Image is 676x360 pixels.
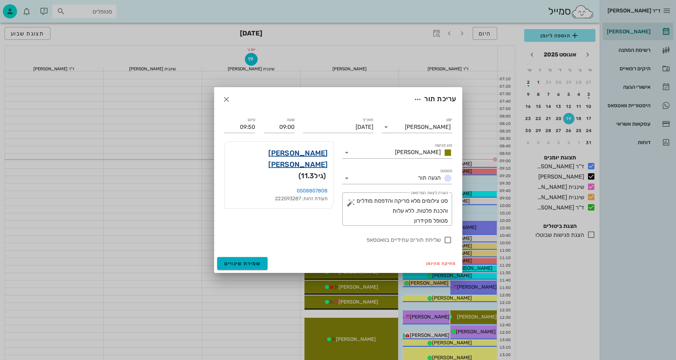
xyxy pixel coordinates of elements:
[411,93,456,106] div: עריכת תור
[217,257,268,270] button: שמירת שינויים
[362,117,373,122] label: תאריך
[440,168,452,174] label: סטטוס
[426,261,456,266] span: מחיקה מהיומן
[418,174,441,181] span: הגעה תור
[423,258,459,268] button: מחיקה מהיומן
[434,143,452,148] label: סוג פגישה
[298,170,326,181] span: (גיל )
[395,149,441,156] span: [PERSON_NAME]
[230,195,328,203] div: תעודת זהות: 222593287
[224,261,261,267] span: שמירת שינויים
[342,147,452,158] div: סוג פגישה[PERSON_NAME]
[446,117,452,122] label: יומן
[342,173,452,184] div: סטטוסהגעה תור
[297,188,328,194] a: 0508807808
[382,121,452,133] div: יומן[PERSON_NAME]
[248,117,255,122] label: סיום
[411,190,447,196] label: הערה לצוות המרפאה
[301,171,314,180] span: 11.3
[230,147,328,170] a: [PERSON_NAME] [PERSON_NAME]
[286,117,295,122] label: שעה
[405,124,451,130] div: [PERSON_NAME]
[224,236,441,244] label: שליחת תורים עתידיים בוואטסאפ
